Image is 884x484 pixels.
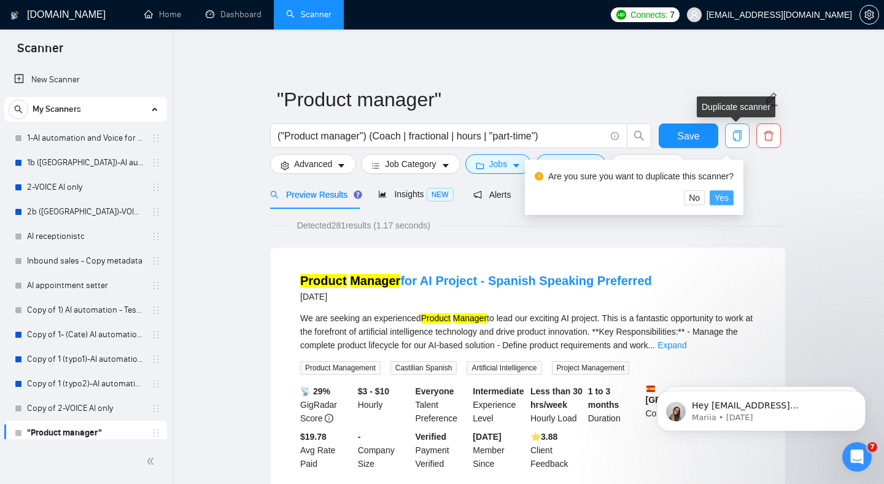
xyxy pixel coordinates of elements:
[859,5,879,25] button: setting
[710,190,734,205] button: Yes
[390,361,457,375] span: Castilian Spanish
[489,157,508,171] span: Jobs
[528,384,586,425] div: Hourly Load
[151,404,161,413] span: holder
[358,432,361,442] b: -
[413,384,471,425] div: Talent Preference
[10,6,19,25] img: logo
[27,347,144,372] a: Copy of 1 (typo1)-AI automation and Voice for CRM & Booking
[630,8,667,21] span: Connects:
[588,386,619,410] b: 1 to 3 months
[27,126,144,150] a: 1-AI automation and Voice for CRM & Booking
[725,123,750,148] button: copy
[627,123,651,148] button: search
[413,430,471,470] div: Payment Verified
[690,10,699,19] span: user
[300,432,327,442] b: $19.78
[648,340,656,350] span: ...
[659,123,718,148] button: Save
[684,190,705,205] button: No
[867,442,877,452] span: 7
[355,384,413,425] div: Hourly
[677,128,699,144] span: Save
[757,130,780,141] span: delete
[453,313,487,323] mark: Manager
[371,161,380,170] span: bars
[9,105,28,114] span: search
[689,191,700,205] span: No
[294,157,332,171] span: Advanced
[27,150,144,175] a: 1b ([GEOGRAPHIC_DATA])-AI automation and Voice for CRM & Booking
[530,386,583,410] b: Less than 30 hrs/week
[289,219,439,232] span: Detected 281 results (1.17 seconds)
[535,172,543,181] span: exclamation-circle
[697,96,775,117] div: Duplicate scanner
[151,305,161,315] span: holder
[27,249,144,273] a: Inbound sales - Copy metadata
[358,386,389,396] b: $3 - $10
[325,414,333,423] span: info-circle
[151,182,161,192] span: holder
[470,384,528,425] div: Experience Level
[548,170,734,183] div: Are you sure you want to duplicate this scanner?
[53,47,212,58] p: Message from Mariia, sent 1d ago
[616,10,626,20] img: upwork-logo.png
[300,274,347,287] mark: Product
[657,340,686,350] a: Expand
[281,161,289,170] span: setting
[638,365,884,451] iframe: Intercom notifications message
[627,130,651,141] span: search
[270,154,356,174] button: settingAdvancedcaret-down
[473,190,482,199] span: notification
[151,158,161,168] span: holder
[378,190,387,198] span: area-chart
[465,154,532,174] button: folderJobscaret-down
[528,430,586,470] div: Client Feedback
[378,189,453,199] span: Insights
[473,432,501,442] b: [DATE]
[270,190,279,199] span: search
[427,188,454,201] span: NEW
[4,97,167,445] li: My Scanners
[670,8,675,21] span: 7
[151,256,161,266] span: holder
[467,361,541,375] span: Artificial Intelligence
[298,430,355,470] div: Avg Rate Paid
[33,97,81,122] span: My Scanners
[337,161,346,170] span: caret-down
[352,189,363,200] div: Tooltip anchor
[611,132,619,140] span: info-circle
[27,396,144,421] a: Copy of 2-VOICE AI only
[277,128,605,144] input: Search Freelance Jobs...
[27,372,144,396] a: Copy of 1 (typo2)-AI automation and Voice for CRM & Booking
[27,298,144,322] a: Copy of 1) AI automation - Testing something?
[27,175,144,200] a: 2-VOICE AI only
[7,39,73,65] span: Scanner
[416,432,447,442] b: Verified
[726,130,749,141] span: copy
[300,311,756,352] div: We are seeking an experienced to lead our exciting AI project. This is a fantastic opportunity to...
[298,384,355,425] div: GigRadar Score
[470,430,528,470] div: Member Since
[300,361,381,375] span: Product Management
[552,361,630,375] span: Project Management
[151,354,161,364] span: holder
[416,386,454,396] b: Everyone
[27,421,144,445] a: "Product manager"
[300,386,330,396] b: 📡 29%
[277,84,761,115] input: Scanner name...
[4,68,167,92] li: New Scanner
[763,92,779,107] span: edit
[586,384,643,425] div: Duration
[144,9,181,20] a: homeHome
[27,224,144,249] a: AI receptionistc
[151,133,161,143] span: holder
[14,68,157,92] a: New Scanner
[530,432,557,442] b: ⭐️ 3.88
[441,161,450,170] span: caret-down
[206,9,262,20] a: dashboardDashboard
[473,190,511,200] span: Alerts
[385,157,436,171] span: Job Category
